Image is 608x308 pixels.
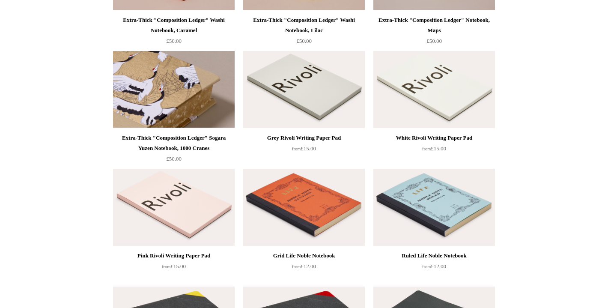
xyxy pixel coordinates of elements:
[115,251,232,261] div: Pink Rivoli Writing Paper Pad
[292,263,316,269] span: £12.00
[376,133,493,143] div: White Rivoli Writing Paper Pad
[166,155,182,162] span: £50.00
[243,51,365,128] img: Grey Rivoli Writing Paper Pad
[243,51,365,128] a: Grey Rivoli Writing Paper Pad Grey Rivoli Writing Paper Pad
[243,169,365,246] img: Grid Life Noble Notebook
[373,251,495,286] a: Ruled Life Noble Notebook from£12.00
[296,38,312,44] span: £50.00
[243,15,365,50] a: Extra-Thick "Composition Ledger" Washi Notebook, Lilac £50.00
[373,51,495,128] a: White Rivoli Writing Paper Pad White Rivoli Writing Paper Pad
[422,145,446,152] span: £15.00
[373,15,495,50] a: Extra-Thick "Composition Ledger" Notebook, Maps £50.00
[422,264,431,269] span: from
[113,15,235,50] a: Extra-Thick "Composition Ledger" Washi Notebook, Caramel £50.00
[245,251,363,261] div: Grid Life Noble Notebook
[376,15,493,36] div: Extra-Thick "Composition Ledger" Notebook, Maps
[162,264,170,269] span: from
[292,264,301,269] span: from
[245,133,363,143] div: Grey Rivoli Writing Paper Pad
[113,251,235,286] a: Pink Rivoli Writing Paper Pad from£15.00
[162,263,186,269] span: £15.00
[113,133,235,168] a: Extra-Thick "Composition Ledger" Sogara Yuzen Notebook, 1000 Cranes £50.00
[373,169,495,246] img: Ruled Life Noble Notebook
[376,251,493,261] div: Ruled Life Noble Notebook
[292,145,316,152] span: £15.00
[243,251,365,286] a: Grid Life Noble Notebook from£12.00
[245,15,363,36] div: Extra-Thick "Composition Ledger" Washi Notebook, Lilac
[243,169,365,246] a: Grid Life Noble Notebook Grid Life Noble Notebook
[422,263,446,269] span: £12.00
[115,133,232,153] div: Extra-Thick "Composition Ledger" Sogara Yuzen Notebook, 1000 Cranes
[373,51,495,128] img: White Rivoli Writing Paper Pad
[115,15,232,36] div: Extra-Thick "Composition Ledger" Washi Notebook, Caramel
[166,38,182,44] span: £50.00
[422,147,431,151] span: from
[373,133,495,168] a: White Rivoli Writing Paper Pad from£15.00
[113,51,235,128] a: Extra-Thick "Composition Ledger" Sogara Yuzen Notebook, 1000 Cranes Extra-Thick "Composition Ledg...
[426,38,442,44] span: £50.00
[373,169,495,246] a: Ruled Life Noble Notebook Ruled Life Noble Notebook
[113,169,235,246] a: Pink Rivoli Writing Paper Pad Pink Rivoli Writing Paper Pad
[113,51,235,128] img: Extra-Thick "Composition Ledger" Sogara Yuzen Notebook, 1000 Cranes
[113,169,235,246] img: Pink Rivoli Writing Paper Pad
[243,133,365,168] a: Grey Rivoli Writing Paper Pad from£15.00
[292,147,301,151] span: from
